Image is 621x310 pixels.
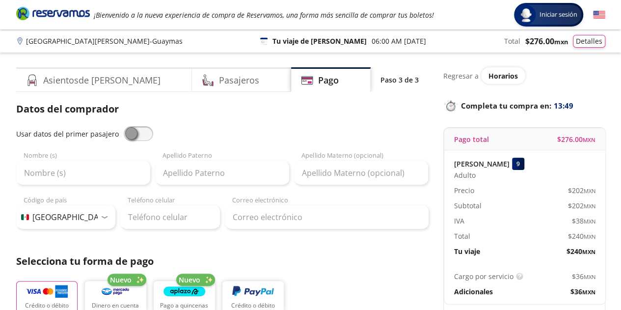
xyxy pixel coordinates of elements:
[568,185,595,196] span: $ 202
[568,231,595,241] span: $ 240
[570,286,595,297] span: $ 36
[155,161,289,185] input: Apellido Paterno
[272,36,367,46] p: Tu viaje de [PERSON_NAME]
[584,202,595,210] small: MXN
[573,35,605,48] button: Detalles
[231,301,275,310] p: Crédito o débito
[454,185,474,196] p: Precio
[567,246,595,256] span: $ 240
[372,36,426,46] p: 06:00 AM [DATE]
[536,10,581,20] span: Iniciar sesión
[454,159,510,169] p: [PERSON_NAME]
[443,71,479,81] p: Regresar a
[443,99,605,113] p: Completa tu compra en :
[584,187,595,195] small: MXN
[110,275,132,285] span: Nuevo
[16,102,429,116] p: Datos del comprador
[512,158,524,170] div: 9
[21,214,29,220] img: MX
[225,205,429,229] input: Correo electrónico
[454,286,493,297] p: Adicionales
[16,6,90,24] a: Brand Logo
[584,233,595,240] small: MXN
[584,273,595,281] small: MXN
[454,246,480,256] p: Tu viaje
[26,36,183,46] p: [GEOGRAPHIC_DATA][PERSON_NAME] - Guaymas
[572,271,595,282] span: $ 36
[488,71,518,81] span: Horarios
[94,10,434,20] em: ¡Bienvenido a la nueva experiencia de compra de Reservamos, una forma más sencilla de comprar tus...
[584,218,595,225] small: MXN
[582,288,595,296] small: MXN
[593,9,605,21] button: English
[525,35,568,47] span: $ 276.00
[219,74,259,87] h4: Pasajeros
[16,6,90,21] i: Brand Logo
[554,37,568,46] small: MXN
[454,271,513,282] p: Cargo por servicio
[454,170,476,180] span: Adulto
[454,216,464,226] p: IVA
[557,134,595,144] span: $ 276.00
[16,161,150,185] input: Nombre (s)
[25,301,69,310] p: Crédito o débito
[179,275,200,285] span: Nuevo
[504,36,520,46] p: Total
[160,301,208,310] p: Pago a quincenas
[16,129,119,139] span: Usar datos del primer pasajero
[120,205,220,229] input: Teléfono celular
[454,134,489,144] p: Pago total
[443,67,605,84] div: Regresar a ver horarios
[572,216,595,226] span: $ 38
[554,100,573,112] span: 13:49
[454,231,470,241] p: Total
[43,74,161,87] h4: Asientos de [PERSON_NAME]
[568,200,595,211] span: $ 202
[582,248,595,255] small: MXN
[16,254,429,269] p: Selecciona tu forma de pago
[294,161,428,185] input: Apellido Materno (opcional)
[92,301,139,310] p: Dinero en cuenta
[318,74,339,87] h4: Pago
[583,136,595,143] small: MXN
[380,75,419,85] p: Paso 3 de 3
[454,200,482,211] p: Subtotal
